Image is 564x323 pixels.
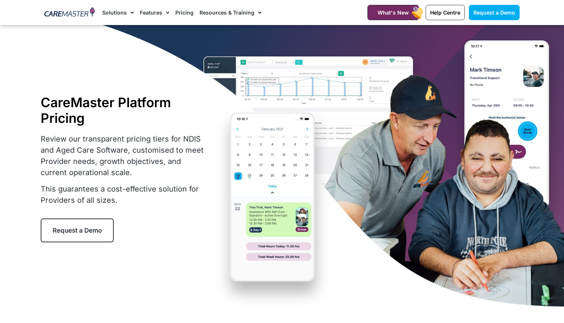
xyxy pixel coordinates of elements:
[469,5,520,20] a: Request a Demo
[473,9,515,16] span: Request a Demo
[367,5,419,20] a: What's New
[426,5,465,20] a: Help Centre
[41,218,114,242] a: Request a Demo
[41,94,209,126] h1: CareMaster Platform Pricing
[53,227,102,234] span: Request a Demo
[377,9,409,16] span: What's New
[44,7,95,18] img: CareMaster Logo
[430,9,460,16] span: Help Centre
[41,183,209,206] p: This guarantees a cost-effective solution for Providers of all sizes.
[41,133,209,178] p: Review our transparent pricing tiers for NDIS and Aged Care Software, customised to meet Provider...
